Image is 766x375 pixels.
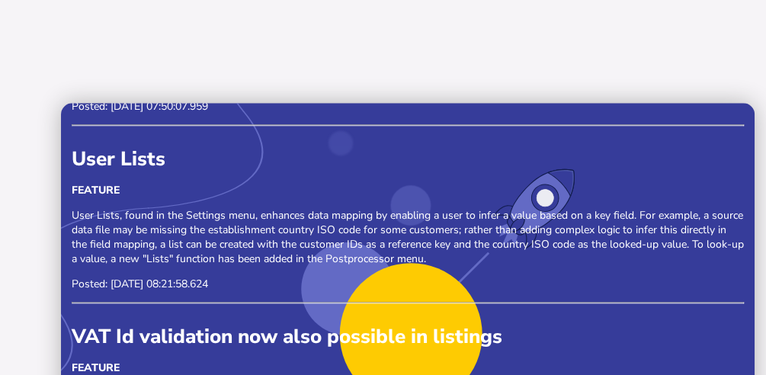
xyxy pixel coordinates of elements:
div: Feature [72,183,744,197]
div: Feature [72,361,744,375]
p: Posted: [DATE] 07:50:07.959 [72,99,744,114]
p: Posted: [DATE] 08:21:58.624 [72,277,744,291]
p: User Lists, found in the Settings menu, enhances data mapping by enabling a user to infer a value... [72,208,744,266]
div: User Lists [72,146,744,172]
div: VAT Id validation now also possible in listings [72,323,744,350]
